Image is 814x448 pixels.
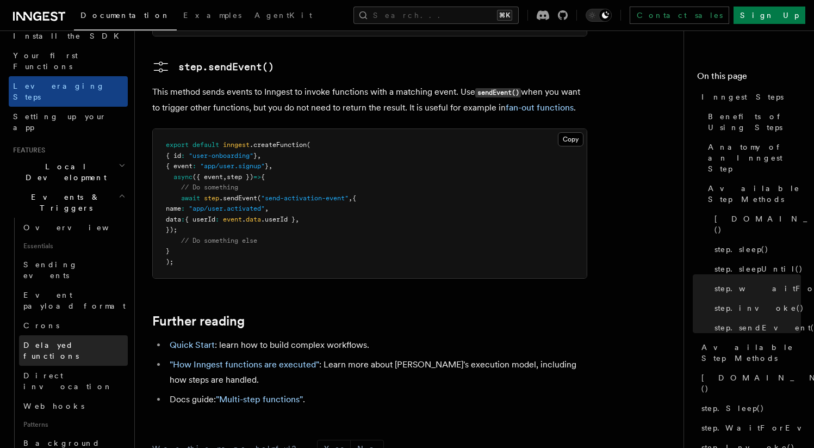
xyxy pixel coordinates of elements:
[177,3,248,29] a: Examples
[697,418,801,438] a: step.WaitForEvent()
[246,216,261,223] span: data
[265,205,269,212] span: ,
[558,132,583,146] button: Copy
[74,3,177,30] a: Documentation
[353,7,519,24] button: Search...⌘K
[215,216,219,223] span: :
[181,237,257,244] span: // Do something else
[248,3,319,29] a: AgentKit
[701,91,784,102] span: Inngest Steps
[192,141,219,149] span: default
[181,152,185,159] span: :
[227,173,253,181] span: step })
[708,142,801,174] span: Anatomy of an Inngest Step
[170,359,319,370] a: "How Inngest functions are executed"
[697,398,801,418] a: step.Sleep()
[714,263,803,274] span: step.sleepUntil()
[506,102,574,113] a: fan-out functions
[13,51,78,71] span: Your first Functions
[19,396,128,416] a: Webhooks
[23,402,84,410] span: Webhooks
[23,260,78,280] span: Sending events
[9,157,128,187] button: Local Development
[269,162,272,170] span: ,
[170,340,215,350] a: Quick Start
[710,240,801,259] a: step.sleep()
[178,59,274,75] pre: step.sendEvent()
[704,137,801,179] a: Anatomy of an Inngest Step
[166,226,177,234] span: });
[19,285,128,316] a: Event payload format
[189,205,265,212] span: "app/user.activated"
[23,341,79,360] span: Delayed functions
[710,318,801,337] a: step.sendEvent()
[13,82,105,101] span: Leveraging Steps
[223,216,242,223] span: event
[697,368,801,398] a: [DOMAIN_NAME]()
[714,303,804,314] span: step.invoke()
[704,179,801,209] a: Available Step Methods
[166,392,587,407] li: Docs guide: .
[152,84,587,115] p: This method sends events to Inngest to invoke functions with a matching event. Use when you want ...
[630,7,729,24] a: Contact sales
[349,194,352,202] span: ,
[242,216,246,223] span: .
[9,187,128,218] button: Events & Triggers
[219,194,257,202] span: .sendEvent
[307,141,310,149] span: (
[704,107,801,137] a: Benefits of Using Steps
[9,26,128,46] a: Install the SDK
[9,192,119,213] span: Events & Triggers
[173,173,192,181] span: async
[586,9,612,22] button: Toggle dark mode
[181,183,238,191] span: // Do something
[250,141,307,149] span: .createFunction
[9,146,45,155] span: Features
[9,46,128,76] a: Your first Functions
[19,316,128,335] a: Crons
[253,152,257,159] span: }
[708,111,801,133] span: Benefits of Using Steps
[181,205,185,212] span: :
[80,11,170,20] span: Documentation
[183,11,241,20] span: Examples
[19,237,128,255] span: Essentials
[192,162,196,170] span: :
[261,173,265,181] span: {
[475,88,521,97] code: sendEvent()
[710,298,801,318] a: step.invoke()
[200,162,265,170] span: "app/user.signup"
[708,183,801,205] span: Available Step Methods
[13,112,107,132] span: Setting up your app
[166,205,181,212] span: name
[261,194,349,202] span: "send-activation-event"
[166,141,189,149] span: export
[181,194,200,202] span: await
[697,87,801,107] a: Inngest Steps
[223,141,250,149] span: inngest
[710,259,801,279] a: step.sleepUntil()
[701,342,801,364] span: Available Step Methods
[257,152,261,159] span: ,
[181,216,185,223] span: :
[254,11,312,20] span: AgentKit
[166,258,173,266] span: );
[9,76,128,107] a: Leveraging Steps
[166,337,587,353] li: : learn how to build complex workflows.
[19,416,128,433] span: Patterns
[192,173,223,181] span: ({ event
[9,161,119,183] span: Local Development
[204,194,219,202] span: step
[19,335,128,366] a: Delayed functions
[295,216,299,223] span: ,
[152,58,274,76] a: step.sendEvent()
[166,357,587,388] li: : Learn more about [PERSON_NAME]'s execution model, including how steps are handled.
[710,279,801,298] a: step.waitForEvent()
[9,107,128,137] a: Setting up your app
[166,162,192,170] span: { event
[257,194,261,202] span: (
[701,403,765,414] span: step.Sleep()
[189,152,253,159] span: "user-onboarding"
[352,194,356,202] span: {
[497,10,512,21] kbd: ⌘K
